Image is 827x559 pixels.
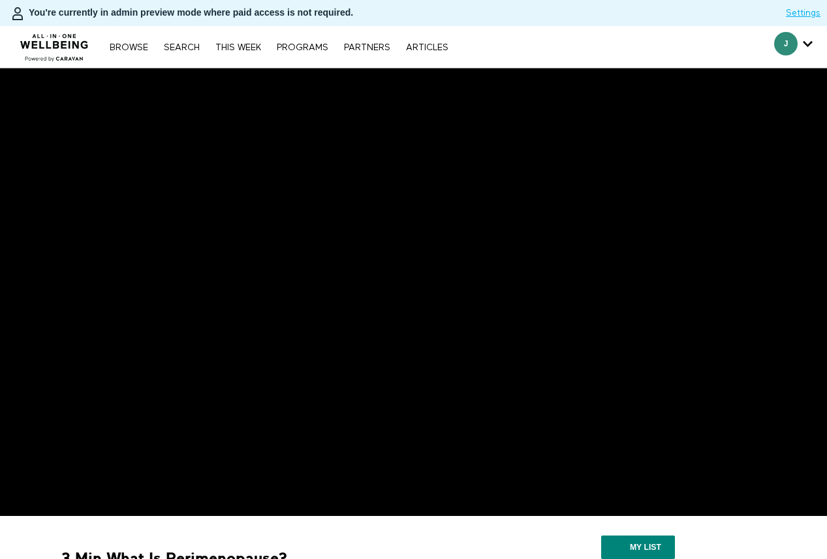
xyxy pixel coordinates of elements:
a: Browse [103,43,155,52]
a: ARTICLES [399,43,455,52]
a: PROGRAMS [270,43,335,52]
nav: Primary [103,40,454,53]
button: My list [601,536,675,559]
a: PARTNERS [337,43,397,52]
a: Search [157,43,206,52]
img: CARAVAN [15,24,94,63]
div: Secondary [764,26,822,68]
a: THIS WEEK [209,43,268,52]
a: Settings [786,7,820,20]
img: person-bdfc0eaa9744423c596e6e1c01710c89950b1dff7c83b5d61d716cfd8139584f.svg [10,6,25,22]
